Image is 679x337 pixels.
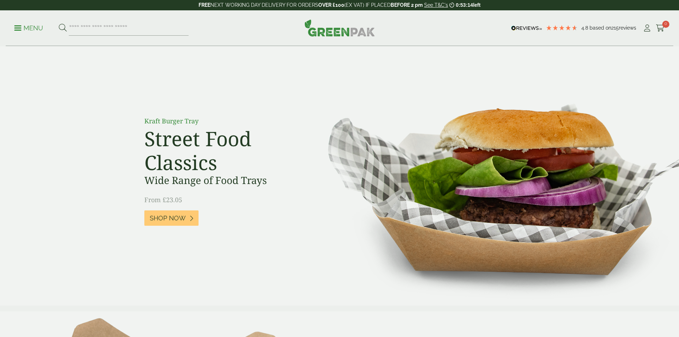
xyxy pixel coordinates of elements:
span: 0 [662,21,669,28]
a: 0 [656,23,665,34]
a: Shop Now [144,210,199,226]
i: Cart [656,25,665,32]
span: Based on [590,25,611,31]
img: REVIEWS.io [511,26,542,31]
p: Menu [14,24,43,32]
img: Street Food Classics [305,46,679,306]
span: left [473,2,480,8]
span: reviews [619,25,636,31]
strong: BEFORE 2 pm [391,2,423,8]
i: My Account [643,25,652,32]
span: 0:53:14 [456,2,473,8]
strong: OVER £100 [318,2,344,8]
span: Shop Now [150,214,186,222]
span: 215 [611,25,619,31]
div: 4.79 Stars [546,25,578,31]
a: See T&C's [424,2,448,8]
span: 4.8 [581,25,590,31]
h2: Street Food Classics [144,127,305,174]
p: Kraft Burger Tray [144,116,305,126]
strong: FREE [199,2,210,8]
h3: Wide Range of Food Trays [144,174,305,187]
a: Menu [14,24,43,31]
span: From £23.05 [144,195,182,204]
img: GreenPak Supplies [304,19,375,36]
